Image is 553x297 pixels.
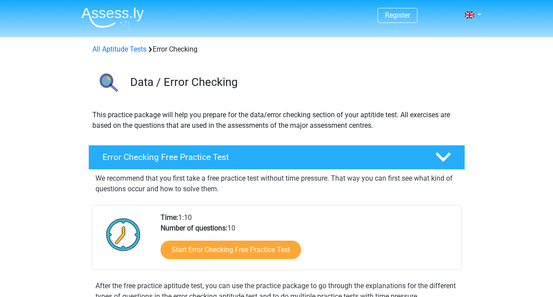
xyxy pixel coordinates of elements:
b: Time: [161,213,178,222]
b: Number of questions: [161,224,227,232]
a: Register [385,11,410,19]
div: Error Checking [89,44,465,55]
img: Clock [101,212,146,256]
a: All Aptitude Tests [92,45,146,53]
h3: Data / Error Checking [130,75,458,89]
img: error checking [89,65,126,103]
a: Start Error Checking Free Practice Test [161,241,301,259]
img: Assessly [81,7,144,28]
h4: Error Checking Free Practice Test [103,152,421,162]
div: 1:10 10 [154,212,461,270]
a: Error Checking Free Practice Test [85,145,469,170]
p: This practice package will help you prepare for the data/error checking section of your aptitide ... [92,110,461,131]
p: We recommend that you first take a free practice test without time pressure. That way you can fir... [95,173,458,194]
